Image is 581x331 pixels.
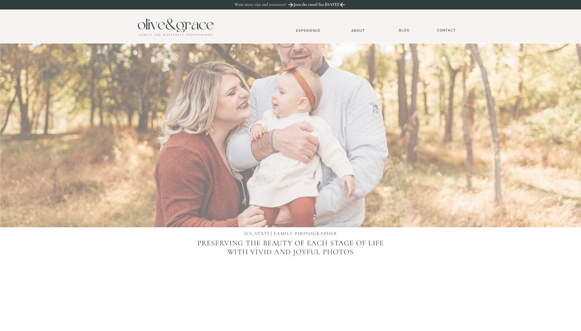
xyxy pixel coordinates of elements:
[192,239,389,277] p: Preserving the beauty of each stage of life with vivid and joyful photos
[225,231,356,237] h1: [US_STATE] FAMILY PHOTOGRAPHER
[288,28,329,33] a: Experience
[235,2,300,7] p: Want more tips and resources?
[349,28,368,32] a: About
[434,28,459,33] a: Contact
[397,28,412,33] a: BLOG
[293,2,340,9] a: Join the email list [DATE]!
